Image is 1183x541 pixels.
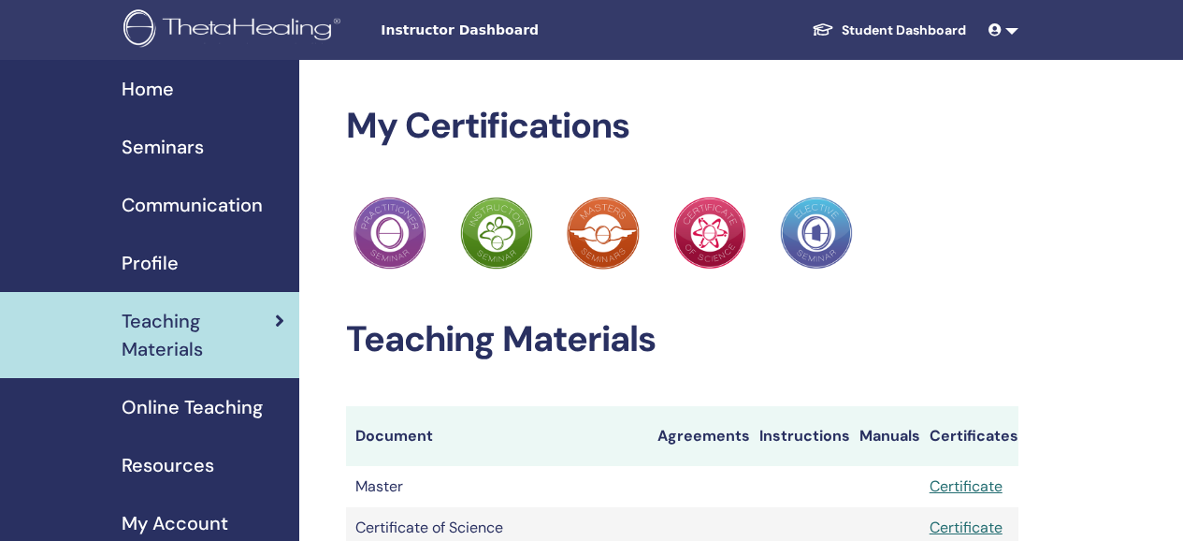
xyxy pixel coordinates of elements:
img: graduation-cap-white.svg [812,22,834,37]
img: Practitioner [353,197,426,270]
th: Agreements [648,406,750,466]
span: Online Teaching [122,393,263,421]
img: Practitioner [460,197,533,270]
img: Practitioner [673,197,746,270]
span: Instructor Dashboard [381,21,661,40]
th: Document [346,406,648,466]
img: logo.png [123,9,347,51]
span: Seminars [122,133,204,161]
h2: My Certifications [346,105,1018,148]
span: Teaching Materials [122,307,275,363]
a: Certificate [930,476,1003,496]
span: Profile [122,249,179,277]
h2: Teaching Materials [346,318,1018,361]
span: Home [122,75,174,103]
img: Practitioner [567,197,640,270]
th: Certificates [920,406,1018,466]
span: My Account [122,509,228,537]
span: Resources [122,451,214,479]
td: Master [346,466,648,507]
a: Student Dashboard [797,13,981,48]
th: Manuals [850,406,920,466]
span: Communication [122,191,263,219]
a: Certificate [930,518,1003,537]
th: Instructions [750,406,850,466]
img: Practitioner [780,197,853,270]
